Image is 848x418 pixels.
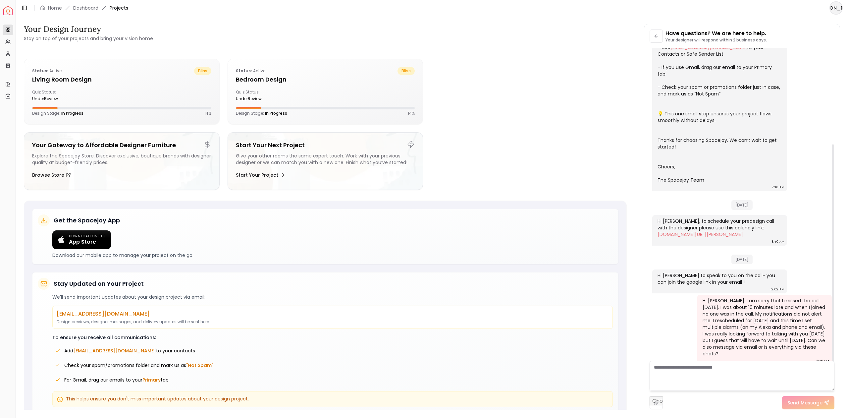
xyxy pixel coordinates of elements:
[194,67,211,75] span: bliss
[32,111,83,116] p: Design Stage:
[816,358,829,364] div: 2:45 PM
[142,377,161,383] span: Primary
[52,252,613,259] p: Download our mobile app to manage your project on the go.
[228,132,423,190] a: Start Your Next ProjectGive your other rooms the same expert touch. Work with your previous desig...
[64,347,195,354] span: Add to your contacts
[32,141,211,150] h5: Your Gateway to Affordable Designer Furniture
[771,238,784,245] div: 3:40 AM
[186,362,213,369] span: "Not Spam"
[3,6,13,15] a: Spacejoy
[236,90,323,101] div: Quiz Status:
[32,67,62,75] p: active
[32,152,211,166] div: Explore the Spacejoy Store. Discover exclusive, boutique brands with designer quality at budget-f...
[731,255,753,264] span: [DATE]
[236,152,415,166] div: Give your other rooms the same expert touch. Work with your previous designer or we can match you...
[408,111,415,116] p: 14 %
[48,5,62,11] a: Home
[52,294,613,300] p: We'll send important updates about your design project via email:
[54,279,144,288] h5: Stay Updated on Your Project
[204,111,211,116] p: 14 %
[64,362,213,369] span: Check your spam/promotions folder and mark us as
[397,67,415,75] span: bliss
[54,216,120,225] h5: Get the Spacejoy App
[770,286,784,293] div: 12:02 PM
[829,1,843,15] button: [PERSON_NAME]
[236,168,285,182] button: Start Your Project
[52,230,111,249] a: Download on the App Store
[265,110,287,116] span: In Progress
[236,68,252,74] b: Status:
[658,272,780,285] div: Hi [PERSON_NAME] to speak to you on the call- you can join the google link in your email !
[24,132,220,190] a: Your Gateway to Affordable Designer FurnitureExplore the Spacejoy Store. Discover exclusive, bout...
[64,377,169,383] span: For Gmail, drag our emails to your tab
[73,347,156,354] span: [EMAIL_ADDRESS][DOMAIN_NAME]
[731,200,753,210] span: [DATE]
[236,67,265,75] p: active
[32,68,48,74] b: Status:
[658,231,743,238] a: [DOMAIN_NAME][URL][PERSON_NAME]
[3,6,13,15] img: Spacejoy Logo
[24,24,153,34] h3: Your Design Journey
[57,319,609,325] p: Design previews, designer messages, and delivery updates will be sent here
[73,5,98,11] a: Dashboard
[24,35,153,42] small: Stay on top of your projects and bring your vision home
[665,30,767,37] p: Have questions? We are here to help.
[236,111,287,116] p: Design Stage:
[830,2,842,14] span: [PERSON_NAME]
[69,234,106,239] span: Download on the
[40,5,128,11] nav: breadcrumb
[236,141,415,150] h5: Start Your Next Project
[703,297,825,357] div: Hi [PERSON_NAME]. I am sorry that I missed the call [DATE]. I was about 10 minutes late and when ...
[658,218,780,238] div: Hi [PERSON_NAME], to schedule your predesign call with the designer please use this calendly link:
[57,310,609,318] p: [EMAIL_ADDRESS][DOMAIN_NAME]
[32,96,119,101] div: underReview
[32,75,211,84] h5: Living Room design
[236,96,323,101] div: underReview
[32,168,71,182] button: Browse Store
[69,239,106,245] span: App Store
[61,110,83,116] span: In Progress
[32,90,119,101] div: Quiz Status:
[58,236,65,243] img: Apple logo
[665,37,767,43] p: Your designer will respond within 2 business days.
[772,184,784,191] div: 7:36 PM
[236,75,415,84] h5: Bedroom design
[66,395,249,402] span: This helps ensure you don't miss important updates about your design project.
[110,5,128,11] span: Projects
[52,334,613,341] p: To ensure you receive all communications:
